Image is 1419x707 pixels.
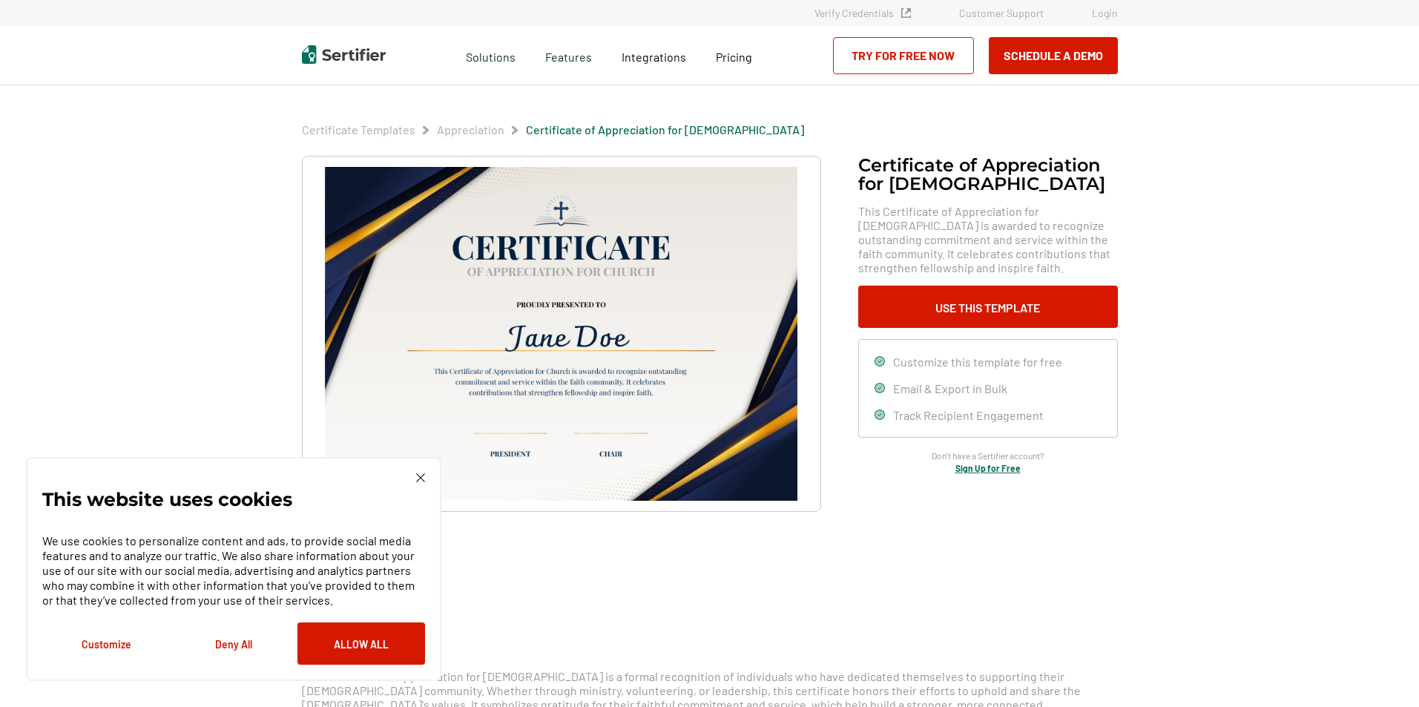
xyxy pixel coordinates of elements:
button: Allow All [297,622,425,665]
h1: Certificate of Appreciation for [DEMOGRAPHIC_DATA]​ [858,156,1118,193]
button: Schedule a Demo [989,37,1118,74]
button: Use This Template [858,286,1118,328]
span: Integrations [622,50,686,64]
img: Certificate of Appreciation for Church​ [325,167,797,501]
span: Customize this template for free [893,355,1062,369]
button: Customize [42,622,170,665]
a: Verify Credentials [814,7,911,19]
a: Integrations [622,46,686,65]
a: Login [1092,7,1118,19]
span: Appreciation [437,122,504,137]
a: Certificate of Appreciation for [DEMOGRAPHIC_DATA]​ [526,122,804,137]
a: Appreciation [437,122,504,137]
iframe: Chat Widget [1345,636,1419,707]
span: Email & Export in Bulk [893,381,1007,395]
button: Deny All [170,622,297,665]
span: Track Recipient Engagement [893,408,1044,422]
img: Verified [901,8,911,18]
a: Certificate Templates [302,122,415,137]
a: Try for Free Now [833,37,974,74]
a: Pricing [716,46,752,65]
span: Solutions [466,46,516,65]
div: Breadcrumb [302,122,804,137]
a: Sign Up for Free [955,463,1021,473]
span: This Certificate of Appreciation for [DEMOGRAPHIC_DATA] is awarded to recognize outstanding commi... [858,204,1118,274]
span: Don’t have a Sertifier account? [932,449,1044,463]
span: Pricing [716,50,752,64]
span: Certificate Templates [302,122,415,137]
span: Certificate of Appreciation for [DEMOGRAPHIC_DATA]​ [526,122,804,137]
a: Customer Support [959,7,1044,19]
p: This website uses cookies [42,492,292,507]
img: Cookie Popup Close [416,473,425,482]
img: Sertifier | Digital Credentialing Platform [302,45,386,64]
p: We use cookies to personalize content and ads, to provide social media features and to analyze ou... [42,533,425,608]
span: Features [545,46,592,65]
